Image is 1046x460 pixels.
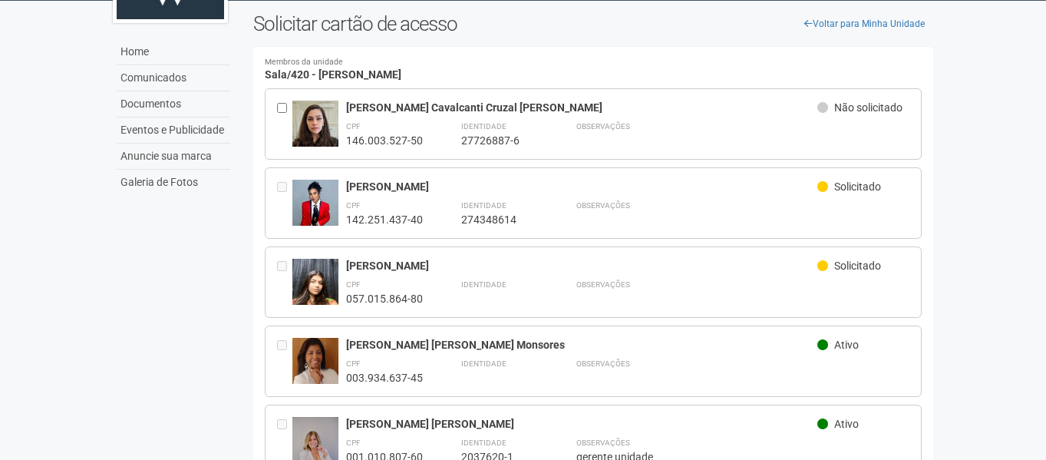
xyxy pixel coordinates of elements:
div: 146.003.527-50 [346,134,423,147]
h2: Solicitar cartão de acesso [253,12,934,35]
img: user.jpg [292,338,338,389]
strong: Observações [576,359,630,368]
a: Voltar para Minha Unidade [796,12,933,35]
strong: Identidade [461,280,507,289]
strong: CPF [346,122,361,131]
strong: Observações [576,280,630,289]
div: 057.015.864-80 [346,292,423,306]
strong: CPF [346,280,361,289]
strong: Observações [576,438,630,447]
div: 27726887-6 [461,134,538,147]
strong: CPF [346,438,361,447]
strong: Identidade [461,122,507,131]
strong: Identidade [461,201,507,210]
span: Solicitado [834,180,881,193]
span: Solicitado [834,260,881,272]
div: [PERSON_NAME] Cavalcanti Cruzal [PERSON_NAME] [346,101,818,114]
div: 274348614 [461,213,538,227]
a: Eventos e Publicidade [117,117,230,144]
a: Galeria de Fotos [117,170,230,195]
div: 003.934.637-45 [346,371,423,385]
div: [PERSON_NAME] [346,259,818,273]
div: 142.251.437-40 [346,213,423,227]
small: Membros da unidade [265,58,922,67]
strong: CPF [346,201,361,210]
span: Não solicitado [834,101,902,114]
a: Comunicados [117,65,230,91]
span: Ativo [834,339,859,351]
img: user.jpg [292,101,338,162]
div: Entre em contato com a Aministração para solicitar o cancelamento ou 2a via [277,180,292,227]
strong: Identidade [461,359,507,368]
div: [PERSON_NAME] [346,180,818,194]
h4: Sala/420 - [PERSON_NAME] [265,58,922,81]
div: Entre em contato com a Aministração para solicitar o cancelamento ou 2a via [277,259,292,306]
strong: Observações [576,201,630,210]
img: user.jpg [292,180,338,240]
a: Home [117,39,230,65]
strong: Identidade [461,438,507,447]
div: [PERSON_NAME] [PERSON_NAME] [346,417,818,431]
a: Anuncie sua marca [117,144,230,170]
img: user.jpg [292,259,338,320]
strong: CPF [346,359,361,368]
span: Ativo [834,418,859,430]
div: [PERSON_NAME] [PERSON_NAME] Monsores [346,338,818,352]
a: Documentos [117,91,230,117]
div: Entre em contato com a Aministração para solicitar o cancelamento ou 2a via [277,338,292,385]
strong: Observações [576,122,630,131]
